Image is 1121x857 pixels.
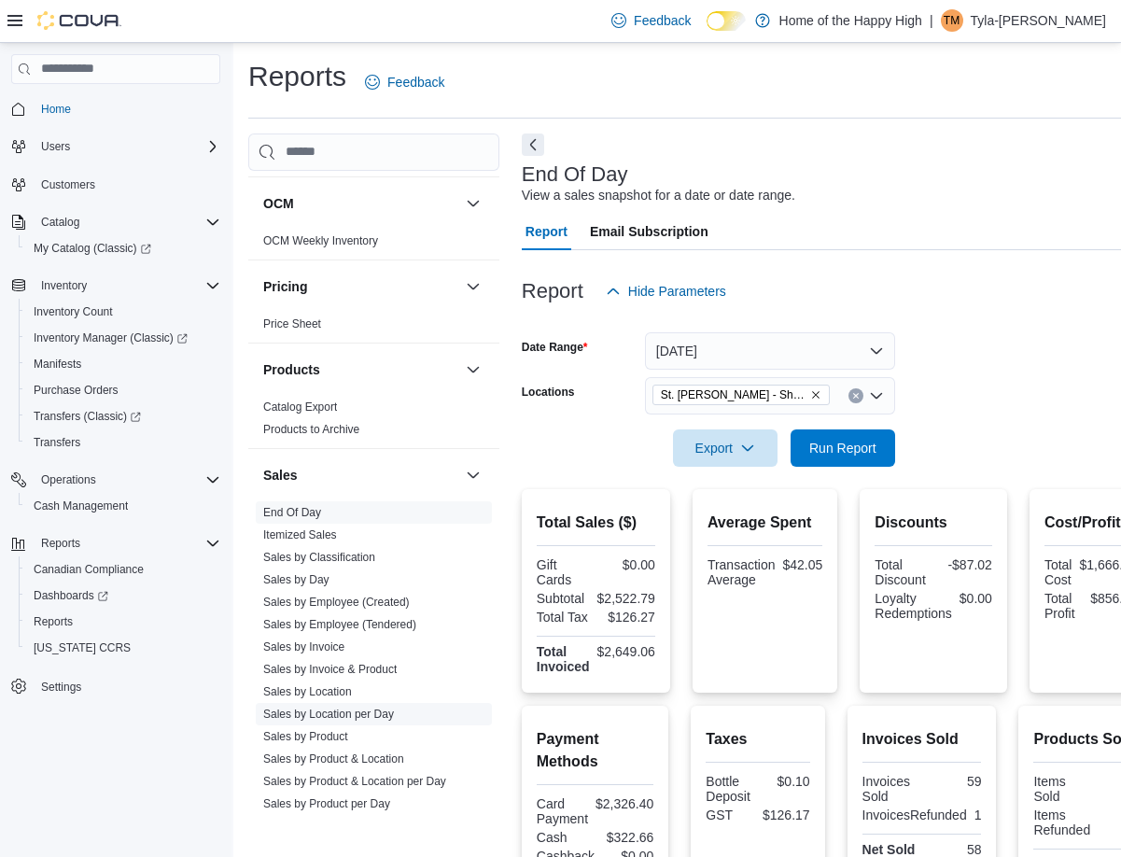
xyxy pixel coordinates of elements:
[11,88,220,749] nav: Complex example
[19,493,228,519] button: Cash Management
[263,663,397,676] a: Sales by Invoice & Product
[41,472,96,487] span: Operations
[875,512,992,534] h2: Discounts
[263,596,410,609] a: Sales by Employee (Created)
[263,796,390,811] span: Sales by Product per Day
[599,610,655,625] div: $126.27
[263,685,352,698] a: Sales by Location
[960,591,992,606] div: $0.00
[599,557,655,572] div: $0.00
[708,557,776,587] div: Transaction Average
[34,383,119,398] span: Purchase Orders
[34,98,78,120] a: Home
[673,429,778,467] button: Export
[4,467,228,493] button: Operations
[598,273,734,310] button: Hide Parameters
[848,388,863,403] button: Clear input
[263,640,344,653] a: Sales by Invoice
[263,466,458,485] button: Sales
[19,235,228,261] a: My Catalog (Classic)
[974,808,982,822] div: 1
[537,644,590,674] strong: Total Invoiced
[34,173,220,196] span: Customers
[26,301,120,323] a: Inventory Count
[930,9,933,32] p: |
[263,708,394,721] a: Sales by Location per Day
[462,464,484,486] button: Sales
[522,163,628,186] h3: End Of Day
[263,684,352,699] span: Sales by Location
[34,435,80,450] span: Transfers
[26,327,220,349] span: Inventory Manager (Classic)
[34,174,103,196] a: Customers
[875,557,930,587] div: Total Discount
[26,431,88,454] a: Transfers
[357,63,452,101] a: Feedback
[263,277,307,296] h3: Pricing
[862,842,916,857] strong: Net Sold
[525,213,568,250] span: Report
[937,557,992,572] div: -$87.02
[248,58,346,95] h1: Reports
[522,385,575,400] label: Locations
[41,278,87,293] span: Inventory
[941,9,963,32] div: Tyla-Moon Simpson
[26,379,220,401] span: Purchase Orders
[944,9,960,32] span: TM
[263,194,294,213] h3: OCM
[26,558,151,581] a: Canadian Compliance
[263,316,321,331] span: Price Sheet
[537,591,590,606] div: Subtotal
[4,672,228,699] button: Settings
[652,385,830,405] span: St. Albert - Shoppes @ Giroux - Fire & Flower
[26,353,220,375] span: Manifests
[26,584,220,607] span: Dashboards
[19,377,228,403] button: Purchase Orders
[34,304,113,319] span: Inventory Count
[4,530,228,556] button: Reports
[26,637,220,659] span: Washington CCRS
[597,644,655,659] div: $2,649.06
[263,797,390,810] a: Sales by Product per Day
[19,635,228,661] button: [US_STATE] CCRS
[34,469,104,491] button: Operations
[590,213,708,250] span: Email Subscription
[34,357,81,372] span: Manifests
[537,557,593,587] div: Gift Cards
[34,211,87,233] button: Catalog
[1033,774,1082,804] div: Items Sold
[779,9,922,32] p: Home of the Happy High
[26,495,220,517] span: Cash Management
[4,171,228,198] button: Customers
[41,177,95,192] span: Customers
[263,528,337,541] a: Itemized Sales
[26,237,220,260] span: My Catalog (Classic)
[26,405,148,428] a: Transfers (Classic)
[26,558,220,581] span: Canadian Compliance
[34,562,144,577] span: Canadian Compliance
[537,796,588,826] div: Card Payment
[971,9,1106,32] p: Tyla-[PERSON_NAME]
[4,133,228,160] button: Users
[34,241,151,256] span: My Catalog (Classic)
[263,277,458,296] button: Pricing
[661,386,806,404] span: St. [PERSON_NAME] - Shoppes @ [PERSON_NAME] - Fire & Flower
[263,729,348,744] span: Sales by Product
[26,237,159,260] a: My Catalog (Classic)
[26,611,80,633] a: Reports
[248,230,499,260] div: OCM
[19,609,228,635] button: Reports
[263,506,321,519] a: End Of Day
[628,282,726,301] span: Hide Parameters
[19,556,228,583] button: Canadian Compliance
[707,11,746,31] input: Dark Mode
[263,466,298,485] h3: Sales
[522,186,795,205] div: View a sales snapshot for a date or date range.
[862,728,982,751] h2: Invoices Sold
[34,588,108,603] span: Dashboards
[26,637,138,659] a: [US_STATE] CCRS
[809,439,876,457] span: Run Report
[34,211,220,233] span: Catalog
